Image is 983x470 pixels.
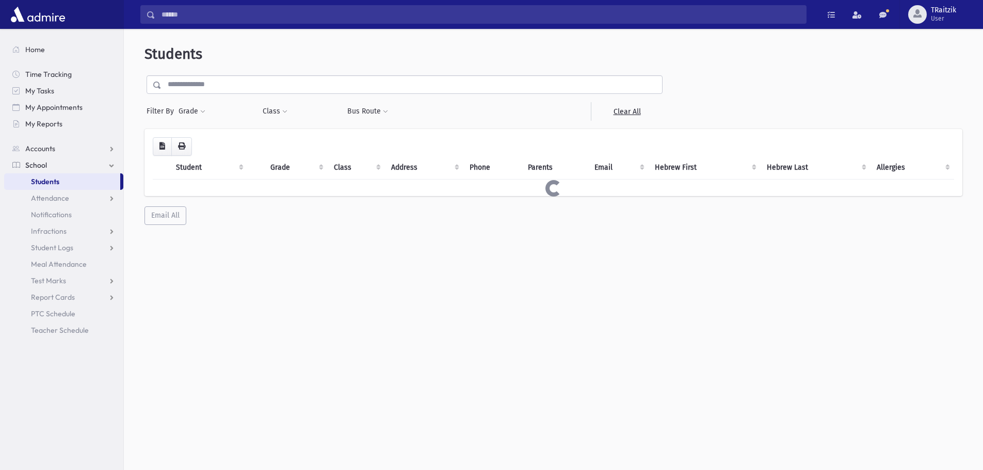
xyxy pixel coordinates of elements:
a: School [4,157,123,173]
a: PTC Schedule [4,305,123,322]
span: School [25,160,47,170]
span: My Tasks [25,86,54,95]
a: Home [4,41,123,58]
th: Phone [463,156,522,180]
a: Meal Attendance [4,256,123,272]
th: Hebrew First [649,156,760,180]
a: Students [4,173,120,190]
span: Meal Attendance [31,260,87,269]
a: Clear All [591,102,663,121]
a: My Reports [4,116,123,132]
button: Email All [144,206,186,225]
th: Hebrew Last [761,156,871,180]
span: Test Marks [31,276,66,285]
img: AdmirePro [8,4,68,25]
th: Email [588,156,649,180]
span: Teacher Schedule [31,326,89,335]
th: Parents [522,156,588,180]
th: Student [170,156,248,180]
button: Grade [178,102,206,121]
th: Class [328,156,385,180]
button: Class [262,102,288,121]
span: My Reports [25,119,62,128]
th: Grade [264,156,327,180]
span: Student Logs [31,243,73,252]
a: Teacher Schedule [4,322,123,338]
button: Print [171,137,192,156]
a: My Appointments [4,99,123,116]
button: CSV [153,137,172,156]
a: Test Marks [4,272,123,289]
th: Allergies [871,156,954,180]
a: Attendance [4,190,123,206]
span: TRaitzik [931,6,956,14]
a: Accounts [4,140,123,157]
a: Infractions [4,223,123,239]
span: User [931,14,956,23]
input: Search [155,5,806,24]
span: My Appointments [25,103,83,112]
span: Home [25,45,45,54]
span: Students [144,45,202,62]
span: Notifications [31,210,72,219]
span: Time Tracking [25,70,72,79]
a: My Tasks [4,83,123,99]
th: Address [385,156,463,180]
a: Time Tracking [4,66,123,83]
a: Student Logs [4,239,123,256]
span: Students [31,177,59,186]
span: PTC Schedule [31,309,75,318]
span: Filter By [147,106,178,117]
span: Report Cards [31,293,75,302]
a: Report Cards [4,289,123,305]
a: Notifications [4,206,123,223]
button: Bus Route [347,102,389,121]
span: Accounts [25,144,55,153]
span: Attendance [31,193,69,203]
span: Infractions [31,226,67,236]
